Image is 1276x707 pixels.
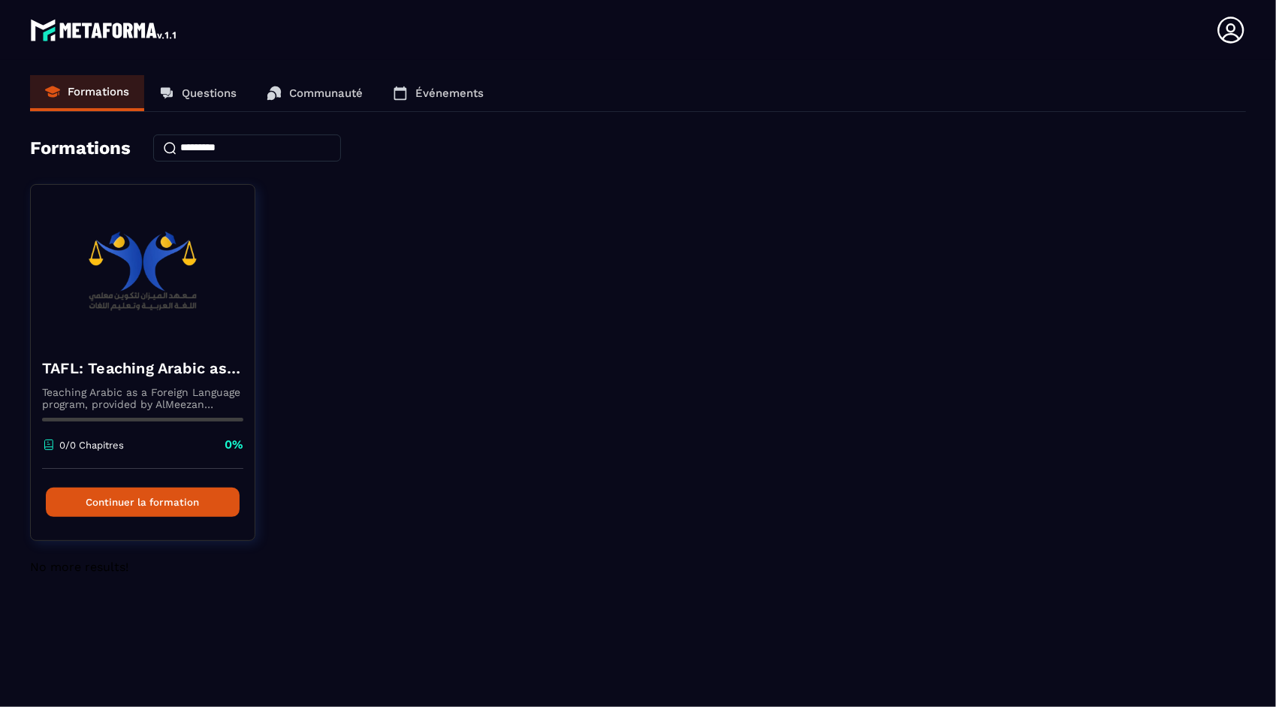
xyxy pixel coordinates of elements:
p: Questions [182,86,237,100]
p: Événements [415,86,484,100]
p: 0% [225,437,243,453]
a: Questions [144,75,252,111]
img: formation-background [42,196,243,346]
button: Continuer la formation [46,488,240,517]
h4: Formations [30,137,131,159]
p: Teaching Arabic as a Foreign Language program, provided by AlMeezan Academy in the [GEOGRAPHIC_DATA] [42,386,243,410]
a: Événements [378,75,499,111]
h4: TAFL: Teaching Arabic as a Foreign Language program - august [42,358,243,379]
p: 0/0 Chapitres [59,440,124,451]
p: Formations [68,85,129,98]
a: formation-backgroundTAFL: Teaching Arabic as a Foreign Language program - augustTeaching Arabic a... [30,184,274,560]
a: Formations [30,75,144,111]
a: Communauté [252,75,378,111]
img: logo [30,15,179,45]
p: Communauté [289,86,363,100]
span: No more results! [30,560,128,574]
